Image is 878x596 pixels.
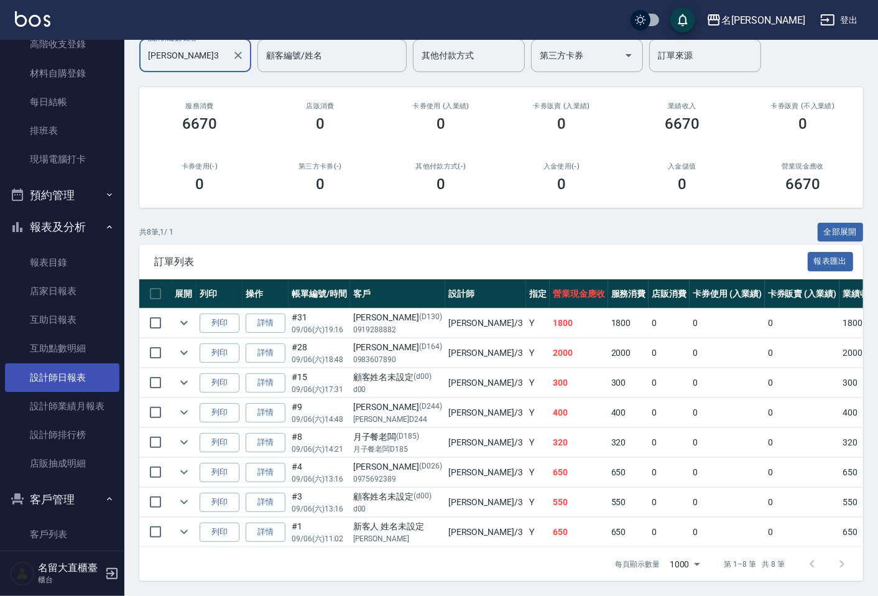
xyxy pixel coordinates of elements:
td: Y [526,488,550,517]
td: 320 [608,428,649,457]
td: [PERSON_NAME] /3 [445,518,526,547]
td: Y [526,428,550,457]
div: [PERSON_NAME] [353,460,442,473]
td: 0 [690,488,765,517]
p: 共 8 筆, 1 / 1 [139,226,173,238]
button: expand row [175,493,193,511]
button: 列印 [200,403,239,422]
button: 列印 [200,463,239,482]
td: 1800 [550,309,608,338]
td: 0 [765,398,840,427]
th: 營業現金應收 [550,279,608,309]
td: 400 [550,398,608,427]
a: 詳情 [246,403,285,422]
a: 店家日報表 [5,277,119,305]
div: 顧客姓名未設定 [353,371,442,384]
h2: 卡券販賣 (不入業績) [757,102,848,110]
a: 互助日報表 [5,305,119,334]
p: d00 [353,384,442,395]
td: 2000 [608,338,649,368]
a: 店販抽成明細 [5,449,119,478]
p: 09/06 (六) 11:02 [292,533,347,544]
h3: 服務消費 [154,102,245,110]
th: 設計師 [445,279,526,309]
td: 0 [765,518,840,547]
td: 0 [765,309,840,338]
th: 店販消費 [649,279,690,309]
div: 月子餐老闆 [353,431,442,444]
p: 0983607890 [353,354,442,365]
a: 詳情 [246,433,285,452]
p: 09/06 (六) 13:16 [292,473,347,485]
a: 設計師日報表 [5,363,119,392]
td: #28 [289,338,350,368]
a: 材料自購登錄 [5,59,119,88]
td: Y [526,309,550,338]
td: #1 [289,518,350,547]
td: 0 [649,428,690,457]
td: 0 [765,338,840,368]
p: 0919288882 [353,324,442,335]
td: 550 [550,488,608,517]
div: 1000 [665,547,705,581]
td: 0 [649,309,690,338]
a: 報表目錄 [5,248,119,277]
a: 設計師業績月報表 [5,392,119,421]
a: 高階收支登錄 [5,30,119,58]
div: 名[PERSON_NAME] [721,12,805,28]
a: 詳情 [246,523,285,542]
a: 互助點數明細 [5,334,119,363]
td: 0 [649,338,690,368]
button: 報表匯出 [808,252,854,271]
h5: 名留大直櫃臺 [38,562,101,574]
td: [PERSON_NAME] /3 [445,428,526,457]
th: 列印 [196,279,243,309]
div: 顧客姓名未設定 [353,490,442,503]
p: 09/06 (六) 14:48 [292,414,347,425]
button: 列印 [200,493,239,512]
p: (d00) [414,490,432,503]
td: 0 [649,398,690,427]
td: 2000 [550,338,608,368]
button: Open [619,45,639,65]
td: #8 [289,428,350,457]
button: 登出 [815,9,863,32]
button: expand row [175,403,193,422]
a: 排班表 [5,116,119,145]
td: 0 [690,309,765,338]
button: 全部展開 [818,223,864,242]
h2: 入金使用(-) [516,162,607,170]
p: 09/06 (六) 19:16 [292,324,347,335]
td: Y [526,458,550,487]
button: expand row [175,433,193,452]
a: 每日結帳 [5,88,119,116]
td: 0 [765,428,840,457]
a: 卡券管理 [5,549,119,577]
th: 帳單編號/時間 [289,279,350,309]
td: 0 [765,488,840,517]
a: 詳情 [246,343,285,363]
td: #3 [289,488,350,517]
img: Person [10,561,35,586]
button: expand row [175,463,193,482]
h3: 0 [316,175,325,193]
p: (D130) [419,311,442,324]
td: 0 [649,368,690,398]
th: 客戶 [350,279,445,309]
td: 0 [649,518,690,547]
td: 0 [649,458,690,487]
h3: 0 [557,175,566,193]
a: 詳情 [246,493,285,512]
a: 詳情 [246,314,285,333]
th: 卡券使用 (入業績) [690,279,765,309]
p: (d00) [414,371,432,384]
td: [PERSON_NAME] /3 [445,458,526,487]
button: expand row [175,314,193,332]
td: 650 [550,518,608,547]
td: 0 [690,518,765,547]
div: [PERSON_NAME] [353,401,442,414]
th: 服務消費 [608,279,649,309]
td: #4 [289,458,350,487]
h2: 卡券販賣 (入業績) [516,102,607,110]
p: 09/06 (六) 18:48 [292,354,347,365]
